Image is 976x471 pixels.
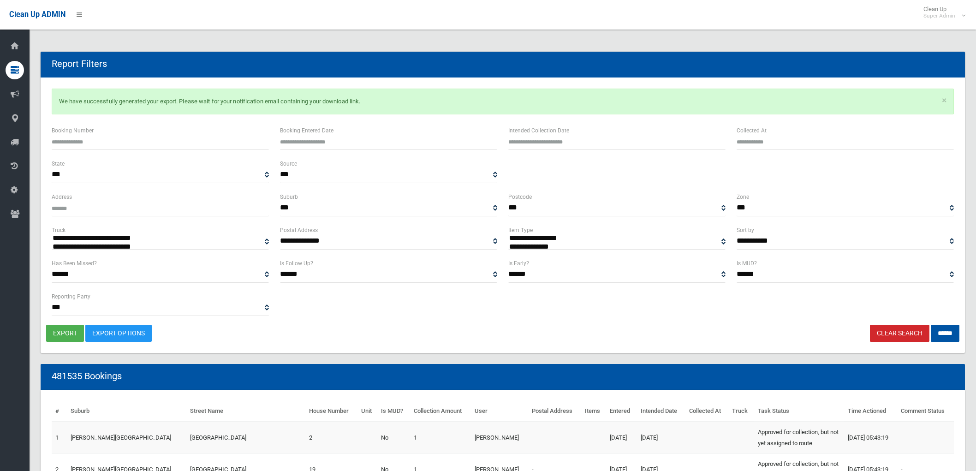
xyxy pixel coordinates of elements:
[637,401,685,422] th: Intended Date
[606,401,637,422] th: Entered
[606,422,637,454] td: [DATE]
[508,125,569,136] label: Intended Collection Date
[919,6,964,19] span: Clean Up
[280,125,333,136] label: Booking Entered Date
[186,401,306,422] th: Street Name
[41,55,118,73] header: Report Filters
[942,96,946,105] a: ×
[844,422,897,454] td: [DATE] 05:43:19
[528,422,581,454] td: -
[52,89,954,114] p: We have successfully generated your export. Please wait for your notification email containing yo...
[754,422,845,454] td: Approved for collection, but not yet assigned to route
[471,422,528,454] td: [PERSON_NAME]
[870,325,929,342] a: Clear Search
[897,401,954,422] th: Comment Status
[471,401,528,422] th: User
[67,401,186,422] th: Suburb
[377,422,410,454] td: No
[637,422,685,454] td: [DATE]
[923,12,955,19] small: Super Admin
[728,401,754,422] th: Truck
[186,422,306,454] td: [GEOGRAPHIC_DATA]
[377,401,410,422] th: Is MUD?
[410,422,471,454] td: 1
[9,10,65,19] span: Clean Up ADMIN
[528,401,581,422] th: Postal Address
[46,325,84,342] button: export
[305,422,357,454] td: 2
[897,422,954,454] td: -
[67,422,186,454] td: [PERSON_NAME][GEOGRAPHIC_DATA]
[52,192,72,202] label: Address
[52,125,94,136] label: Booking Number
[754,401,845,422] th: Task Status
[581,401,606,422] th: Items
[685,401,729,422] th: Collected At
[357,401,377,422] th: Unit
[410,401,471,422] th: Collection Amount
[55,434,59,441] a: 1
[52,401,67,422] th: #
[737,125,767,136] label: Collected At
[41,367,133,385] header: 481535 Bookings
[85,325,152,342] a: Export Options
[508,225,533,235] label: Item Type
[305,401,357,422] th: House Number
[844,401,897,422] th: Time Actioned
[52,225,65,235] label: Truck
